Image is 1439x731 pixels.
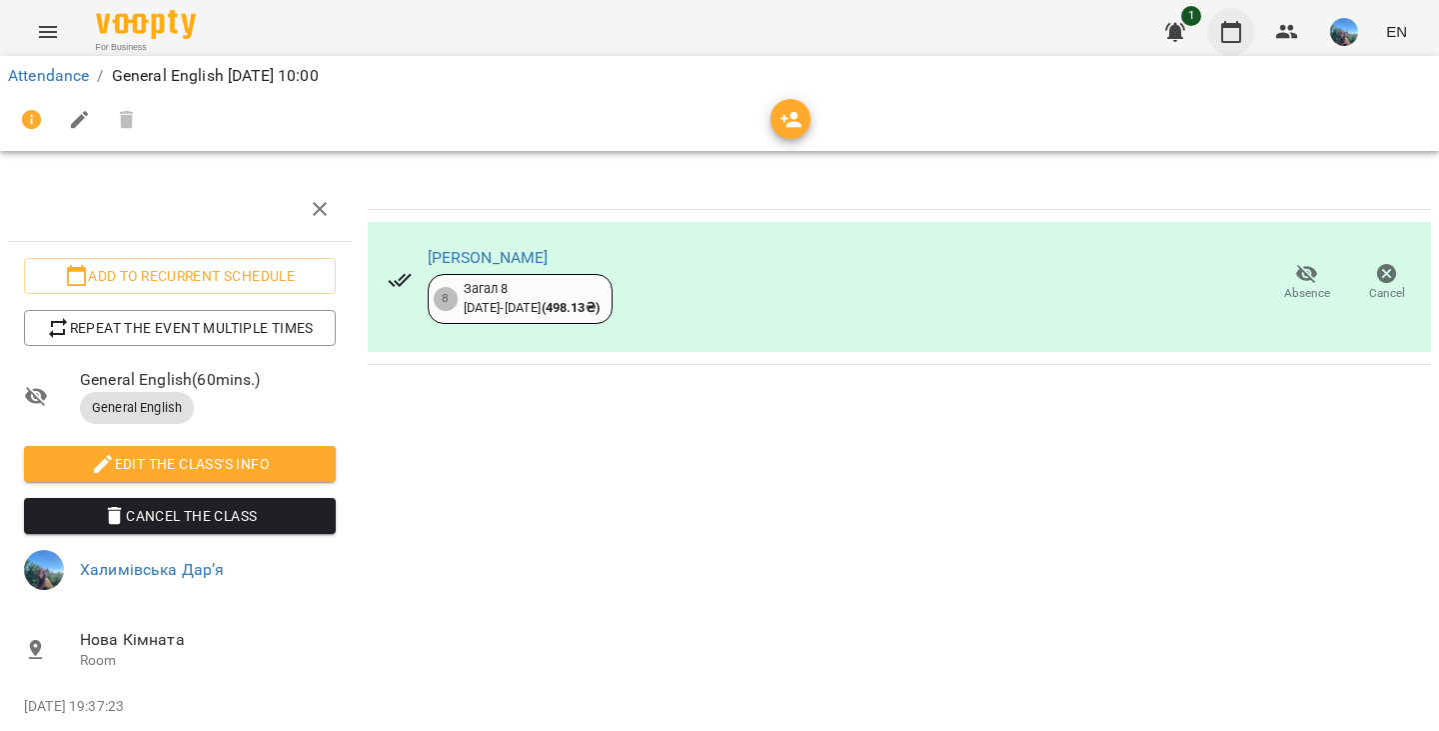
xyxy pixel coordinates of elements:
button: Cancel [1347,255,1427,311]
button: Edit the class's Info [24,446,336,482]
img: a7d4f18d439b15bc62280586adbb99de.jpg [1330,18,1358,46]
span: General English ( 60 mins. ) [80,368,336,392]
button: Cancel the class [24,498,336,534]
button: Repeat the event multiple times [24,310,336,346]
span: Cancel [1369,285,1405,302]
div: Загал 8 [DATE] - [DATE] [464,280,600,317]
img: Voopty Logo [96,10,196,39]
img: a7d4f18d439b15bc62280586adbb99de.jpg [24,550,64,590]
span: Add to recurrent schedule [40,264,320,288]
p: Room [80,651,336,671]
button: Add to recurrent schedule [24,258,336,294]
p: General English [DATE] 10:00 [112,64,319,88]
button: Absence [1267,255,1347,311]
b: ( 498.13 ₴ ) [542,300,600,315]
span: 1 [1181,6,1201,26]
li: / [97,64,103,88]
span: For Business [96,41,196,54]
nav: breadcrumb [8,64,1431,88]
div: 8 [434,287,458,311]
button: Menu [24,8,72,56]
span: General English [80,399,194,417]
button: EN [1378,13,1415,50]
span: EN [1386,21,1407,42]
p: [DATE] 19:37:23 [24,697,336,717]
span: Edit the class's Info [40,452,320,476]
a: [PERSON_NAME] [428,248,549,267]
span: Нова Кімната [80,628,336,652]
a: Халимівська Дарʼя [80,560,225,579]
span: Absence [1284,285,1330,302]
a: Attendance [8,66,89,85]
span: Repeat the event multiple times [40,316,320,340]
span: Cancel the class [40,504,320,528]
